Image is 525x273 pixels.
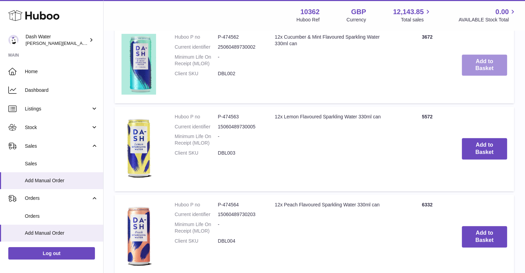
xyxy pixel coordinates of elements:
dd: DBL003 [218,150,261,156]
dd: P-474563 [218,114,261,120]
button: Add to Basket [462,226,507,247]
dt: Minimum Life On Receipt (MLOR) [175,133,218,146]
img: 12x Cucumber & Mint Flavoured Sparkling Water 330ml can [121,34,156,95]
span: 12,143.85 [393,7,424,17]
a: Log out [8,247,95,260]
dd: DBL002 [218,70,261,77]
dt: Minimum Life On Receipt (MLOR) [175,54,218,67]
span: Dashboard [25,87,98,94]
dt: Huboo P no [175,34,218,40]
img: james@dash-water.com [8,35,19,45]
dt: Current identifier [175,124,218,130]
strong: 10362 [300,7,320,17]
dd: - [218,221,261,234]
dd: 15060489730203 [218,211,261,218]
dt: Client SKU [175,150,218,156]
span: [PERSON_NAME][EMAIL_ADDRESS][DOMAIN_NAME] [26,40,138,46]
span: Sales [25,160,98,167]
dd: - [218,133,261,146]
a: 0.00 AVAILABLE Stock Total [458,7,517,23]
dd: 15060489730005 [218,124,261,130]
dt: Client SKU [175,238,218,244]
span: Stock [25,124,91,131]
span: Orders [25,195,91,202]
dt: Current identifier [175,44,218,50]
dd: - [218,54,261,67]
span: AVAILABLE Stock Total [458,17,517,23]
td: 5572 [400,107,455,191]
button: Add to Basket [462,138,507,159]
dd: P-474564 [218,202,261,208]
span: Add Manual Order [25,230,98,236]
dt: Client SKU [175,70,218,77]
span: Sales [25,143,91,149]
span: Listings [25,106,91,112]
dd: P-474562 [218,34,261,40]
div: Currency [347,17,366,23]
strong: GBP [351,7,366,17]
dd: DBL004 [218,238,261,244]
span: Orders [25,213,98,220]
img: 12x Peach Flavoured Sparkling Water 330ml can [121,202,156,271]
span: Total sales [401,17,431,23]
dt: Huboo P no [175,114,218,120]
span: Add Manual Order [25,177,98,184]
button: Add to Basket [462,55,507,76]
a: 12,143.85 Total sales [393,7,431,23]
td: 3672 [400,27,455,103]
img: 12x Lemon Flavoured Sparkling Water 330ml can [121,114,156,183]
td: 12x Lemon Flavoured Sparkling Water 330ml can [268,107,400,191]
div: Huboo Ref [296,17,320,23]
span: Home [25,68,98,75]
dt: Minimum Life On Receipt (MLOR) [175,221,218,234]
div: Dash Water [26,33,88,47]
td: 12x Cucumber & Mint Flavoured Sparkling Water 330ml can [268,27,400,103]
span: 0.00 [495,7,509,17]
dd: 25060489730002 [218,44,261,50]
dt: Current identifier [175,211,218,218]
dt: Huboo P no [175,202,218,208]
